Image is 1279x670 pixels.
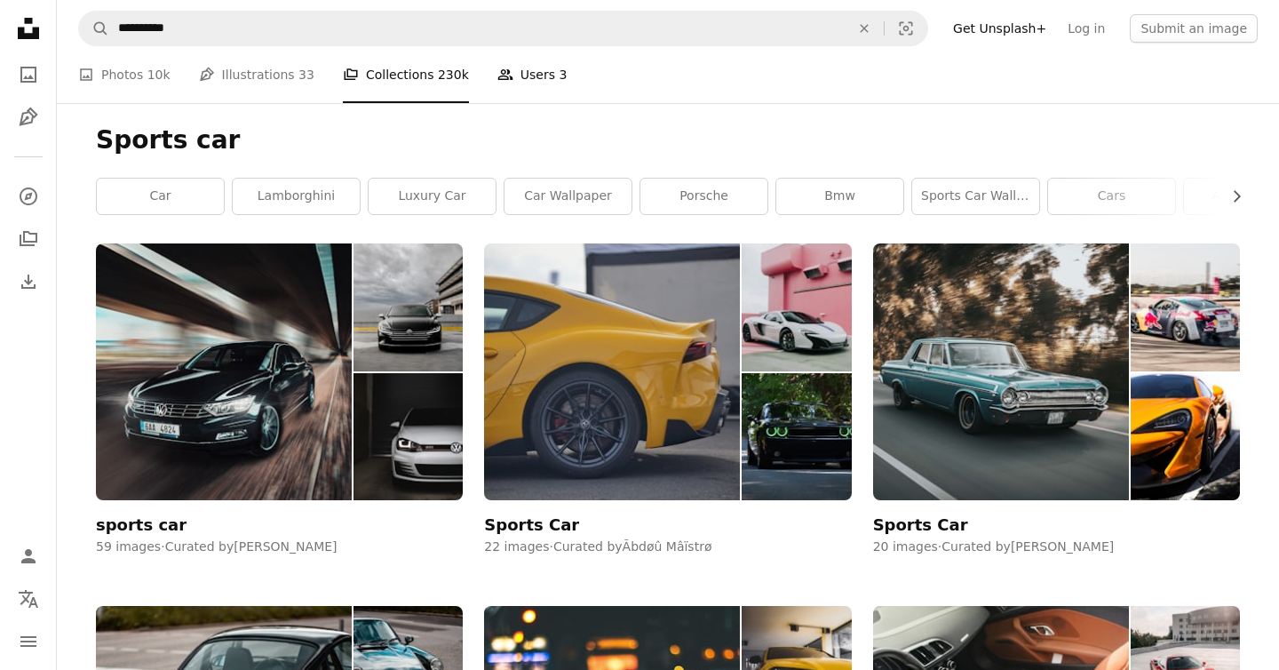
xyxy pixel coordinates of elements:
button: Visual search [885,12,927,45]
button: Menu [11,624,46,659]
a: Explore [11,179,46,214]
div: 20 images · Curated by [PERSON_NAME] [873,538,1240,556]
a: Illustrations 33 [199,46,314,103]
h1: Sports car [96,124,1240,156]
a: Log in / Sign up [11,538,46,574]
a: Download History [11,264,46,299]
a: bmw [776,179,903,214]
div: Sports Car [873,514,968,536]
a: Illustrations [11,100,46,135]
a: car [97,179,224,214]
a: car wallpaper [504,179,632,214]
button: Clear [845,12,884,45]
img: photo-1559697151-43f512a2211a [742,373,851,501]
form: Find visuals sitewide [78,11,928,46]
a: Sports Car [873,243,1240,534]
a: Sports Car [484,243,851,534]
a: porsche [640,179,767,214]
a: sports car wallpaper [912,179,1039,214]
a: lamborghini [233,179,360,214]
button: Language [11,581,46,617]
a: sports car [96,243,463,534]
a: Log in [1057,14,1116,43]
img: photo-1547143379-3374bbefa14a [1131,373,1240,501]
img: photo-1683442162517-784f5925895f [484,243,740,500]
img: photo-1605475300318-c377291697ac [354,373,463,501]
div: 59 images · Curated by [PERSON_NAME] [96,538,463,556]
span: 3 [559,65,567,84]
a: Home — Unsplash [11,11,46,50]
a: luxury car [369,179,496,214]
button: Submit an image [1130,14,1258,43]
div: 22 images · Curated by Ãbdøû Mâïstrø [484,538,851,556]
div: sports car [96,514,187,536]
div: Sports Car [484,514,579,536]
span: 10k [147,65,171,84]
button: scroll list to the right [1220,179,1240,214]
img: photo-1536155035201-27fd9f19adeb [1131,243,1240,371]
a: Get Unsplash+ [942,14,1057,43]
img: photo-1629515166938-55b480e801ca [742,243,851,371]
a: Photos [11,57,46,92]
button: Search Unsplash [79,12,109,45]
span: 33 [298,65,314,84]
img: photo-1533468659570-9cc9354310e4 [873,243,1129,500]
a: Collections [11,221,46,257]
a: cars [1048,179,1175,214]
img: photo-1557215121-f6da31003be7 [96,243,352,500]
img: photo-1607853203100-69829c08b88e [354,243,463,371]
a: Users 3 [497,46,568,103]
a: Photos 10k [78,46,171,103]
